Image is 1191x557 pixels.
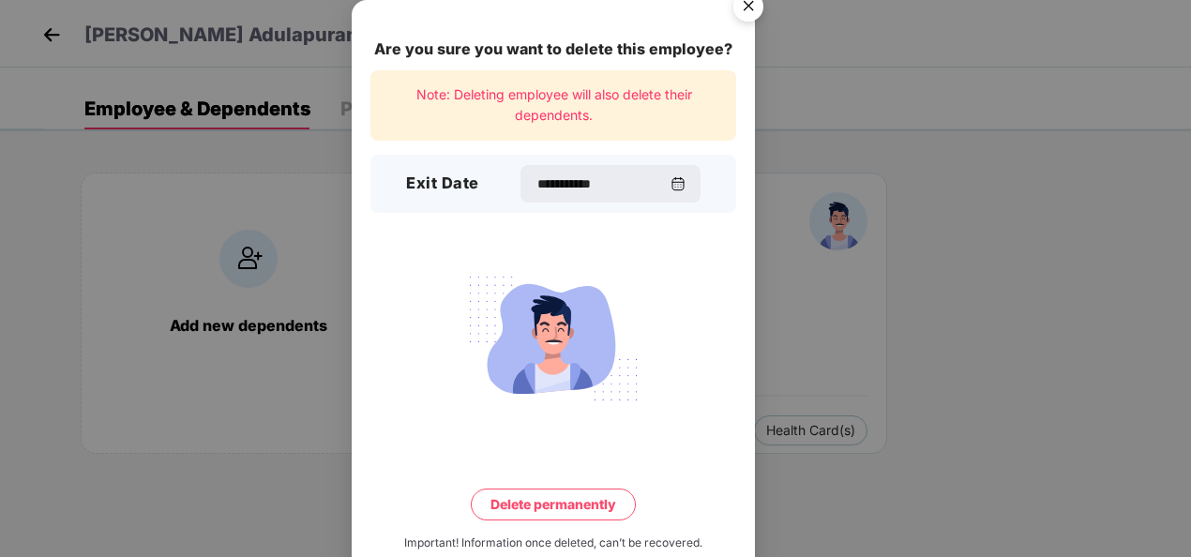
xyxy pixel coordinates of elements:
img: svg+xml;base64,PHN2ZyBpZD0iQ2FsZW5kYXItMzJ4MzIiIHhtbG5zPSJodHRwOi8vd3d3LnczLm9yZy8yMDAwL3N2ZyIgd2... [671,176,686,191]
button: Delete permanently [471,489,636,520]
div: Note: Deleting employee will also delete their dependents. [370,70,736,141]
div: Are you sure you want to delete this employee? [370,38,736,61]
h3: Exit Date [406,172,479,196]
img: svg+xml;base64,PHN2ZyB4bWxucz0iaHR0cDovL3d3dy53My5vcmcvMjAwMC9zdmciIHdpZHRoPSIyMjQiIGhlaWdodD0iMT... [448,265,658,412]
div: Important! Information once deleted, can’t be recovered. [404,534,702,552]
